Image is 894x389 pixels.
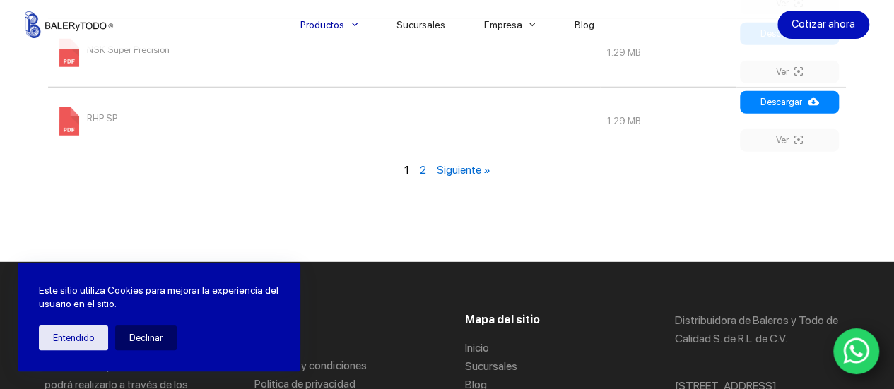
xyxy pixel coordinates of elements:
[600,18,736,87] td: 1.29 MB
[740,129,839,152] a: Ver
[437,163,490,176] a: Siguiente »
[420,163,426,176] a: 2
[465,311,640,328] h3: Mapa del sitio
[115,325,177,350] button: Declinar
[55,115,117,126] a: RHP SP
[465,341,489,354] a: Inicio
[777,11,869,39] a: Cotizar ahora
[600,87,736,155] td: 1.29 MB
[25,11,113,38] img: Balerytodo
[465,359,517,373] a: Sucursales
[833,328,880,375] a: WhatsApp
[39,284,279,311] p: Este sitio utiliza Cookies para mejorar la experiencia del usuario en el sitio.
[740,61,839,83] a: Ver
[87,39,170,61] span: NSK Super Precision
[675,311,849,349] p: Distribuidora de Baleros y Todo de Calidad S. de R.L. de C.V.
[740,91,839,114] a: Descargar
[404,163,409,176] span: 1
[55,47,170,57] a: NSK Super Precision
[87,107,117,130] span: RHP SP
[39,325,108,350] button: Entendido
